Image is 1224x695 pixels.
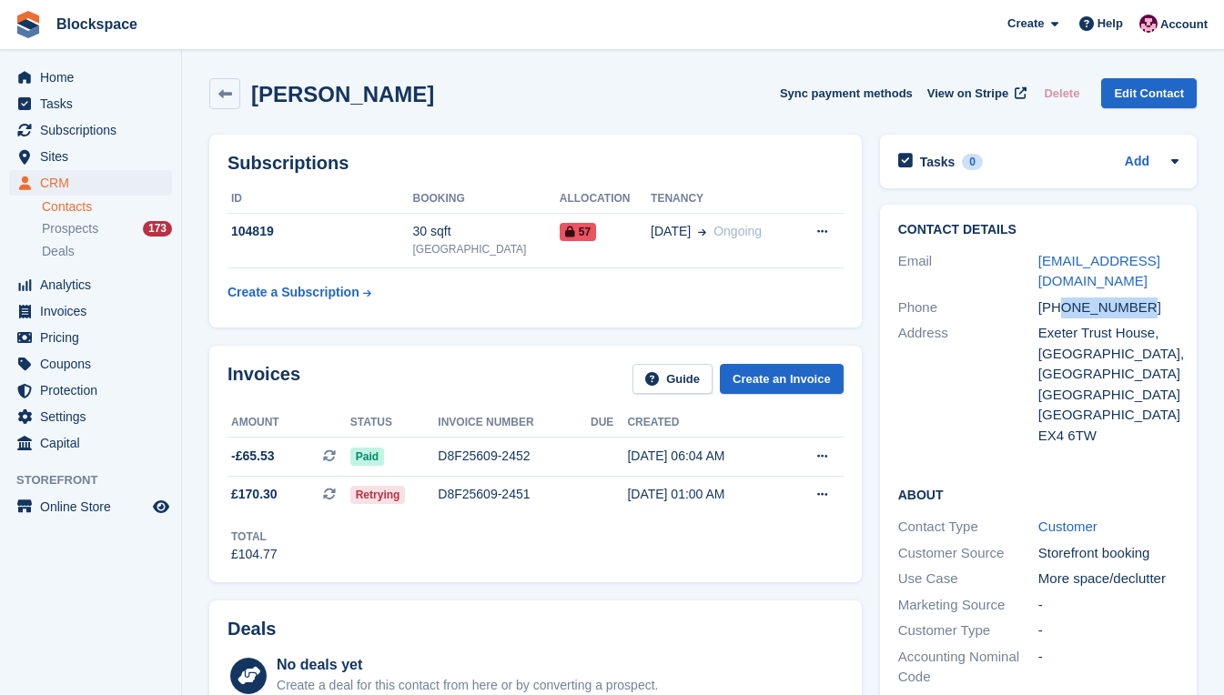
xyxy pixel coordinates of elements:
span: Storefront [16,471,181,489]
a: menu [9,144,172,169]
div: More space/declutter [1038,569,1178,589]
div: Total [231,529,278,545]
a: menu [9,351,172,377]
span: Ongoing [713,224,762,238]
div: EX4 6TW [1038,426,1178,447]
span: Pricing [40,325,149,350]
span: Capital [40,430,149,456]
div: Create a Subscription [228,283,359,302]
span: 57 [560,223,596,241]
a: menu [9,65,172,90]
div: 0 [962,154,983,170]
div: - [1038,647,1178,688]
button: Delete [1037,78,1087,108]
div: - [1038,620,1178,641]
span: CRM [40,170,149,196]
a: menu [9,378,172,403]
div: - [1038,595,1178,616]
a: Create an Invoice [720,364,844,394]
div: [DATE] 01:00 AM [627,485,783,504]
div: Marketing Source [898,595,1038,616]
span: Tasks [40,91,149,116]
div: Use Case [898,569,1038,589]
th: Invoice number [438,408,591,438]
div: [GEOGRAPHIC_DATA] [413,241,560,257]
span: Help [1098,15,1123,33]
div: Email [898,251,1038,292]
h2: About [898,485,1178,503]
a: Guide [632,364,713,394]
a: Customer [1038,519,1098,534]
div: Customer Type [898,620,1038,641]
h2: Invoices [228,364,300,394]
a: Preview store [150,496,172,518]
div: [PHONE_NUMBER] [1038,297,1178,318]
a: menu [9,325,172,350]
a: menu [9,298,172,324]
span: Deals [42,243,75,260]
a: menu [9,494,172,519]
th: Status [350,408,439,438]
a: menu [9,91,172,116]
a: menu [9,170,172,196]
a: menu [9,117,172,143]
span: Create [1007,15,1044,33]
div: Exeter Trust House, [GEOGRAPHIC_DATA], [GEOGRAPHIC_DATA] [1038,323,1178,385]
div: Address [898,323,1038,446]
span: Online Store [40,494,149,519]
th: Tenancy [651,185,794,214]
a: menu [9,430,172,456]
span: Paid [350,448,384,466]
div: Storefront booking [1038,543,1178,564]
a: Edit Contact [1101,78,1197,108]
div: D8F25609-2451 [438,485,591,504]
a: menu [9,272,172,297]
div: [DATE] 06:04 AM [627,447,783,466]
a: menu [9,404,172,429]
span: Home [40,65,149,90]
th: Allocation [560,185,651,214]
span: Account [1160,15,1208,34]
th: ID [228,185,413,214]
span: -£65.53 [231,447,274,466]
h2: [PERSON_NAME] [251,82,434,106]
div: 30 sqft [413,222,560,241]
h2: Subscriptions [228,153,844,174]
div: [GEOGRAPHIC_DATA] [1038,385,1178,406]
h2: Deals [228,619,276,640]
div: Contact Type [898,517,1038,538]
th: Amount [228,408,350,438]
span: View on Stripe [927,85,1008,103]
a: Add [1125,152,1149,173]
a: Create a Subscription [228,276,371,309]
div: Create a deal for this contact from here or by converting a prospect. [277,676,658,695]
span: Analytics [40,272,149,297]
div: 173 [143,221,172,237]
span: Protection [40,378,149,403]
a: Blockspace [49,9,145,39]
div: D8F25609-2452 [438,447,591,466]
div: Phone [898,297,1038,318]
th: Created [627,408,783,438]
span: Invoices [40,298,149,324]
span: Coupons [40,351,149,377]
button: Sync payment methods [780,78,913,108]
span: Subscriptions [40,117,149,143]
span: Prospects [42,220,98,237]
div: £104.77 [231,545,278,564]
a: Deals [42,242,172,261]
span: [DATE] [651,222,691,241]
a: [EMAIL_ADDRESS][DOMAIN_NAME] [1038,253,1160,289]
h2: Contact Details [898,223,1178,237]
span: Retrying [350,486,406,504]
span: £170.30 [231,485,278,504]
a: Prospects 173 [42,219,172,238]
th: Due [591,408,627,438]
div: Accounting Nominal Code [898,647,1038,688]
a: Contacts [42,198,172,216]
span: Settings [40,404,149,429]
div: 104819 [228,222,413,241]
div: No deals yet [277,654,658,676]
div: [GEOGRAPHIC_DATA] [1038,405,1178,426]
img: stora-icon-8386f47178a22dfd0bd8f6a31ec36ba5ce8667c1dd55bd0f319d3a0aa187defe.svg [15,11,42,38]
